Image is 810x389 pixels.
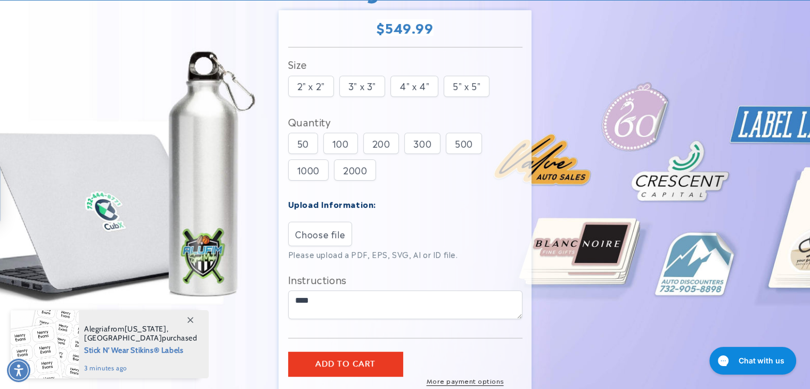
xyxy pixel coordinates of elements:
span: Stick N' Wear Stikins® Labels [84,343,198,356]
div: 1000 [288,159,329,181]
span: [GEOGRAPHIC_DATA] [84,333,162,343]
div: 500 [446,133,482,154]
span: $549.99 [377,19,433,36]
a: More payment options [408,376,522,385]
div: 2" x 2" [288,76,334,97]
span: Alegria [84,324,108,334]
div: 3" x 3" [339,76,385,97]
div: Please upload a PDF, EPS, SVG, AI or ID file. [288,249,522,260]
span: from , purchased [84,325,198,343]
button: Add to cart [288,352,403,376]
div: 100 [323,133,358,154]
div: 4" x 4" [390,76,438,97]
span: 3 minutes ago [84,363,198,373]
span: [US_STATE] [125,324,167,334]
div: 5" x 5" [444,76,489,97]
label: Upload Information: [288,198,376,210]
div: 300 [404,133,440,154]
div: 200 [363,133,399,154]
span: Add to cart [315,359,375,369]
div: Accessibility Menu [7,359,30,382]
label: Instructions [288,271,522,288]
span: Choose file [295,228,346,240]
div: Size [288,55,522,72]
iframe: Gorgias live chat messenger [704,343,799,378]
div: Quantity [288,113,522,130]
div: 2000 [334,159,376,181]
div: 50 [288,133,318,154]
